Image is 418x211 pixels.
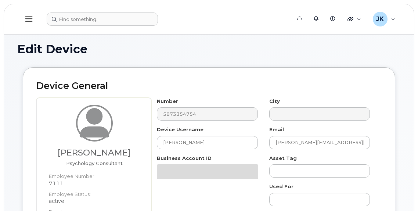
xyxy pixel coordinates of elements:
[49,187,140,198] dt: Employee Status:
[49,148,140,157] h3: [PERSON_NAME]
[49,197,140,205] dd: active
[157,98,178,105] label: Number
[36,81,382,91] h2: Device General
[49,180,140,187] dd: 7111
[17,43,401,56] h1: Edit Device
[157,155,212,162] label: Business Account ID
[66,160,123,166] span: Job title
[269,183,293,190] label: Used For
[157,126,203,133] label: Device Username
[269,98,280,105] label: City
[269,155,297,162] label: Asset Tag
[49,169,140,180] dt: Employee Number:
[269,126,284,133] label: Email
